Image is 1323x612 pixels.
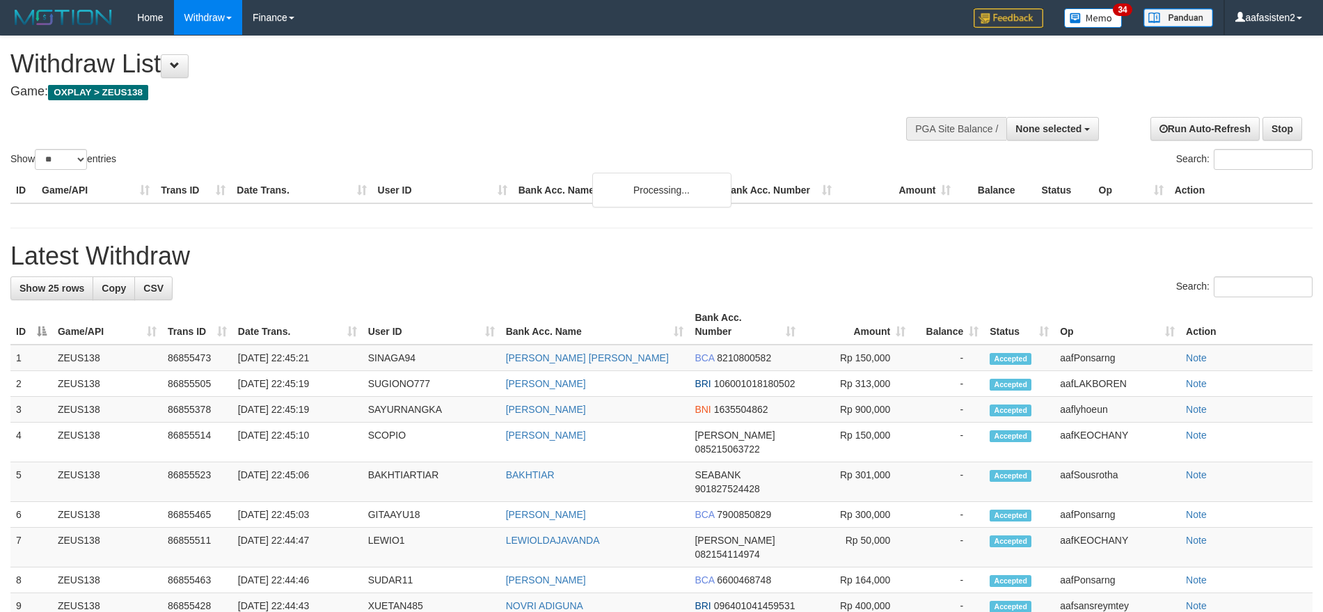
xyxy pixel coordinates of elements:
span: Copy 106001018180502 to clipboard [714,378,795,389]
span: None selected [1015,123,1082,134]
td: Rp 164,000 [801,567,911,593]
td: Rp 301,000 [801,462,911,502]
td: Rp 300,000 [801,502,911,528]
a: Stop [1262,117,1302,141]
span: Copy 082154114974 to clipboard [695,549,759,560]
span: Accepted [990,510,1031,521]
td: Rp 50,000 [801,528,911,567]
td: - [911,345,984,371]
td: aafPonsarng [1054,567,1180,593]
span: [PERSON_NAME] [695,535,775,546]
a: Copy [93,276,135,300]
label: Search: [1176,149,1313,170]
td: 5 [10,462,52,502]
td: ZEUS138 [52,462,162,502]
img: MOTION_logo.png [10,7,116,28]
span: Accepted [990,379,1031,391]
span: Copy 8210800582 to clipboard [717,352,771,363]
td: - [911,462,984,502]
a: Show 25 rows [10,276,93,300]
select: Showentries [35,149,87,170]
td: - [911,567,984,593]
span: Accepted [990,535,1031,547]
th: Balance: activate to sort column ascending [911,305,984,345]
a: [PERSON_NAME] [506,509,586,520]
input: Search: [1214,149,1313,170]
a: Note [1186,574,1207,586]
td: SINAGA94 [363,345,500,371]
span: BCA [695,574,714,586]
span: Copy 096401041459531 to clipboard [714,600,795,611]
a: CSV [134,276,173,300]
th: Date Trans.: activate to sort column ascending [232,305,363,345]
span: Accepted [990,405,1031,416]
a: Note [1186,600,1207,611]
span: Copy 901827524428 to clipboard [695,483,759,494]
td: - [911,371,984,397]
a: Note [1186,469,1207,480]
img: Button%20Memo.svg [1064,8,1123,28]
td: ZEUS138 [52,502,162,528]
span: SEABANK [695,469,740,480]
span: BRI [695,600,711,611]
td: aafSousrotha [1054,462,1180,502]
td: SCOPIO [363,423,500,462]
th: Op [1093,178,1169,203]
a: [PERSON_NAME] [506,404,586,415]
a: Note [1186,430,1207,441]
td: LEWIO1 [363,528,500,567]
td: 86855463 [162,567,232,593]
th: Bank Acc. Number [718,178,837,203]
td: - [911,397,984,423]
th: Balance [956,178,1036,203]
td: Rp 313,000 [801,371,911,397]
td: - [911,528,984,567]
span: Accepted [990,430,1031,442]
a: Note [1186,535,1207,546]
a: [PERSON_NAME] [PERSON_NAME] [506,352,669,363]
td: SUGIONO777 [363,371,500,397]
td: aaflyhoeun [1054,397,1180,423]
td: [DATE] 22:44:46 [232,567,363,593]
a: NOVRI ADIGUNA [506,600,583,611]
td: ZEUS138 [52,423,162,462]
a: [PERSON_NAME] [506,430,586,441]
td: Rp 900,000 [801,397,911,423]
a: LEWIOLDAJAVANDA [506,535,600,546]
div: Processing... [592,173,731,207]
td: 86855523 [162,462,232,502]
td: GITAAYU18 [363,502,500,528]
span: CSV [143,283,164,294]
span: Copy 7900850829 to clipboard [717,509,771,520]
span: Copy [102,283,126,294]
td: ZEUS138 [52,528,162,567]
span: BCA [695,352,714,363]
a: [PERSON_NAME] [506,574,586,586]
td: 8 [10,567,52,593]
span: OXPLAY > ZEUS138 [48,85,148,100]
input: Search: [1214,276,1313,297]
td: [DATE] 22:45:19 [232,371,363,397]
th: Amount [837,178,956,203]
label: Search: [1176,276,1313,297]
th: Date Trans. [231,178,372,203]
span: Accepted [990,353,1031,365]
th: Bank Acc. Name: activate to sort column ascending [500,305,690,345]
td: 86855514 [162,423,232,462]
span: Accepted [990,575,1031,587]
td: aafKEOCHANY [1054,423,1180,462]
td: aafLAKBOREN [1054,371,1180,397]
td: Rp 150,000 [801,423,911,462]
td: ZEUS138 [52,345,162,371]
a: Run Auto-Refresh [1150,117,1260,141]
td: 86855473 [162,345,232,371]
span: Accepted [990,470,1031,482]
td: [DATE] 22:45:19 [232,397,363,423]
td: [DATE] 22:45:21 [232,345,363,371]
td: BAKHTIARTIAR [363,462,500,502]
td: aafPonsarng [1054,345,1180,371]
th: ID [10,178,36,203]
th: Status: activate to sort column ascending [984,305,1054,345]
th: Action [1169,178,1313,203]
img: panduan.png [1143,8,1213,27]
